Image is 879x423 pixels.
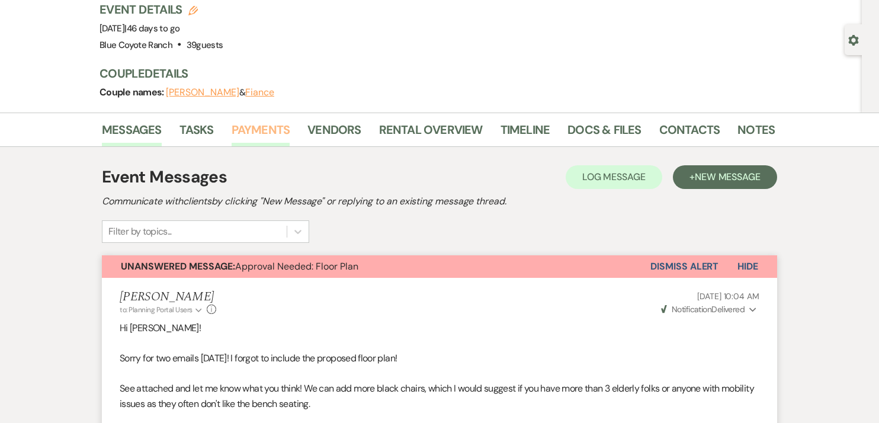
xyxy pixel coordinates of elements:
[566,165,662,189] button: Log Message
[102,120,162,146] a: Messages
[659,120,720,146] a: Contacts
[120,321,759,336] p: Hi [PERSON_NAME]!
[100,86,166,98] span: Couple names:
[120,305,193,315] span: to: Planning Portal Users
[120,305,204,315] button: to: Planning Portal Users
[120,381,759,411] p: See attached and let me know what you think! We can add more black chairs, which I would suggest ...
[582,171,646,183] span: Log Message
[661,304,745,315] span: Delivered
[659,303,759,316] button: NotificationDelivered
[120,290,216,305] h5: [PERSON_NAME]
[567,120,641,146] a: Docs & Files
[179,120,214,146] a: Tasks
[245,88,274,97] button: Fiance
[232,120,290,146] a: Payments
[166,88,239,97] button: [PERSON_NAME]
[673,165,777,189] button: +New Message
[379,120,483,146] a: Rental Overview
[697,291,759,302] span: [DATE] 10:04 AM
[108,225,172,239] div: Filter by topics...
[100,39,172,51] span: Blue Coyote Ranch
[100,1,223,18] h3: Event Details
[718,255,777,278] button: Hide
[501,120,550,146] a: Timeline
[737,260,758,273] span: Hide
[650,255,718,278] button: Dismiss Alert
[307,120,361,146] a: Vendors
[102,255,650,278] button: Unanswered Message:Approval Needed: Floor Plan
[737,120,775,146] a: Notes
[120,351,759,366] p: Sorry for two emails [DATE]! I forgot to include the proposed floor plan!
[848,34,859,45] button: Open lead details
[121,260,235,273] strong: Unanswered Message:
[121,260,358,273] span: Approval Needed: Floor Plan
[127,23,180,34] span: 46 days to go
[695,171,761,183] span: New Message
[100,65,763,82] h3: Couple Details
[166,86,274,98] span: &
[102,194,777,209] h2: Communicate with clients by clicking "New Message" or replying to an existing message thread.
[672,304,711,315] span: Notification
[187,39,223,51] span: 39 guests
[124,23,179,34] span: |
[100,23,179,34] span: [DATE]
[102,165,227,190] h1: Event Messages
